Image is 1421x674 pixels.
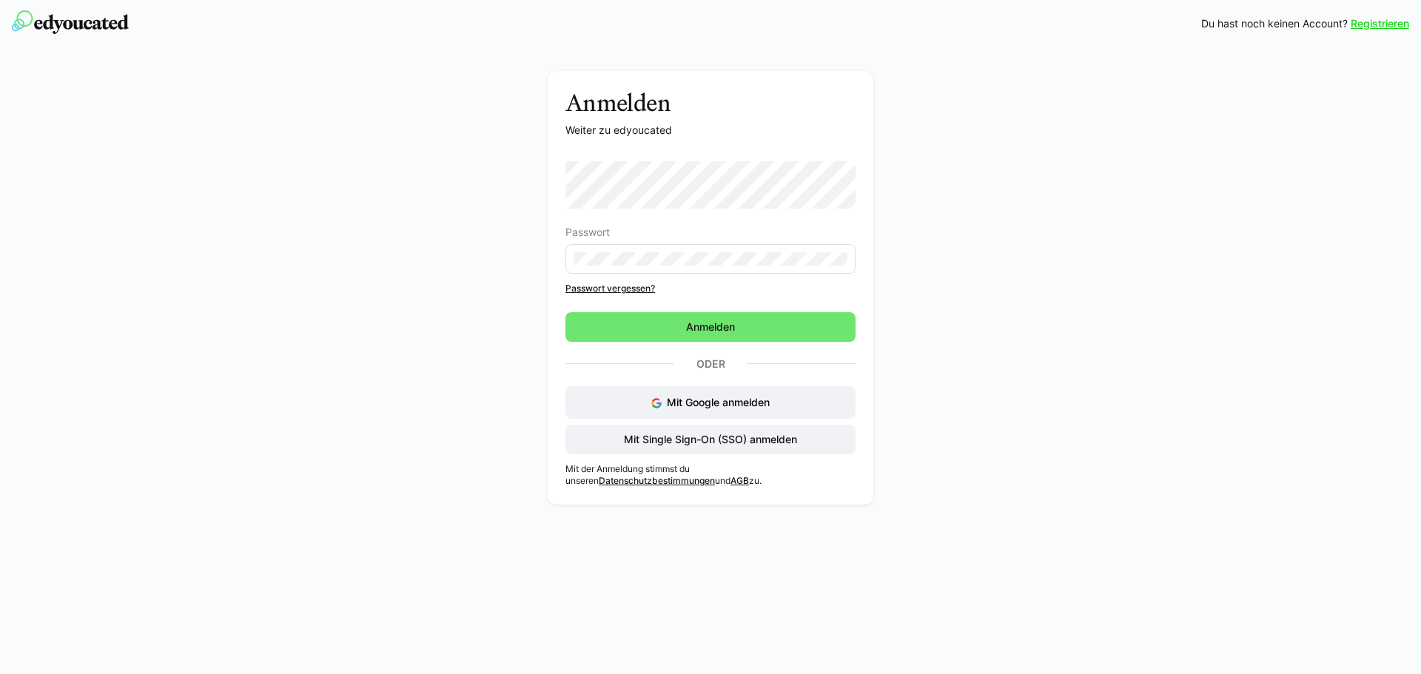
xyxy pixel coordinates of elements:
[730,475,749,486] a: AGB
[12,10,129,34] img: edyoucated
[565,89,856,117] h3: Anmelden
[565,123,856,138] p: Weiter zu edyoucated
[667,396,770,408] span: Mit Google anmelden
[565,463,856,487] p: Mit der Anmeldung stimmst du unseren und zu.
[599,475,715,486] a: Datenschutzbestimmungen
[565,425,856,454] button: Mit Single Sign-On (SSO) anmelden
[565,226,610,238] span: Passwort
[565,386,856,419] button: Mit Google anmelden
[622,432,799,447] span: Mit Single Sign-On (SSO) anmelden
[674,354,747,374] p: Oder
[684,320,737,334] span: Anmelden
[565,283,856,294] a: Passwort vergessen?
[565,312,856,342] button: Anmelden
[1351,16,1409,31] a: Registrieren
[1201,16,1348,31] span: Du hast noch keinen Account?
